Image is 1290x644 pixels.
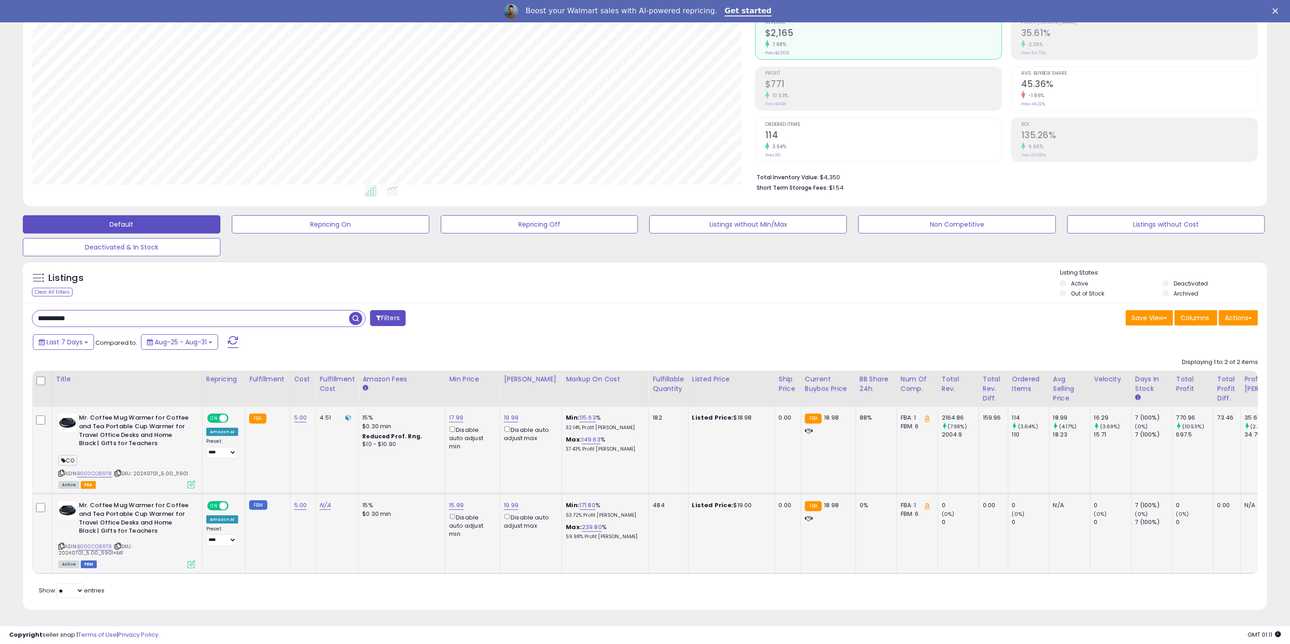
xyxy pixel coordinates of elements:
button: Listings without Min/Max [649,215,847,234]
div: $18.98 [692,414,768,422]
small: FBA [249,414,266,424]
div: 0.00 [779,414,794,422]
span: All listings currently available for purchase on Amazon [58,561,79,568]
p: 37.43% Profit [PERSON_NAME] [566,446,642,452]
small: FBM [249,500,267,510]
div: 7 (100%) [1135,431,1172,439]
div: 0 [1094,501,1131,509]
b: Min: [566,501,580,509]
div: 182 [653,414,681,422]
small: Prev: $2,005 [765,50,789,56]
div: % [566,436,642,452]
label: Out of Stock [1071,290,1104,297]
div: 0.00 [983,501,1001,509]
div: 15.71 [1094,431,1131,439]
small: (0%) [1135,510,1148,518]
span: | SKU: 20240701_5.00_11901 [114,470,188,477]
div: Current Buybox Price [805,374,852,394]
div: Fulfillment [249,374,286,384]
div: FBA: 1 [901,414,931,422]
label: Active [1071,280,1088,287]
b: Listed Price: [692,413,734,422]
small: (0%) [1012,510,1025,518]
span: Last 7 Days [47,338,83,347]
div: Fulfillable Quantity [653,374,684,394]
div: 484 [653,501,681,509]
div: 4.51 [319,414,351,422]
button: Aug-25 - Aug-31 [141,334,218,350]
b: Mr. Coffee Mug Warmer for Coffee and Tea Portable Cup Warmer for Travel Office Desks and Home Bla... [79,414,190,450]
small: (3.69%) [1100,423,1120,430]
button: Actions [1219,310,1258,326]
a: 5.00 [294,413,307,422]
div: Amazon AI [206,428,238,436]
div: 0 [1176,518,1213,526]
div: [PERSON_NAME] [504,374,558,384]
div: % [566,523,642,540]
label: Archived [1174,290,1199,297]
h2: $771 [765,79,1002,91]
h2: 135.26% [1021,130,1258,142]
div: Close [1273,8,1282,14]
button: Columns [1175,310,1217,326]
b: Listed Price: [692,501,734,509]
div: 7 (100%) [1135,518,1172,526]
span: FBM [81,561,97,568]
b: Total Inventory Value: [757,173,819,181]
small: Prev: 110 [765,152,781,158]
small: -1.86% [1025,92,1045,99]
small: Prev: 46.22% [1021,101,1045,107]
div: Velocity [1094,374,1128,384]
button: Non Competitive [858,215,1056,234]
li: $4,350 [757,171,1251,182]
button: Filters [370,310,406,326]
div: Markup on Cost [566,374,645,384]
b: Mr. Coffee Mug Warmer for Coffee and Tea Portable Cup Warmer for Travel Office Desks and Home Bla... [79,501,190,537]
small: 3.64% [769,143,787,150]
span: OFF [227,415,242,422]
button: Default [23,215,220,234]
div: $0.30 min [362,422,438,431]
div: 73.46 [1217,414,1234,422]
small: Prev: 34.79% [1021,50,1046,56]
label: Deactivated [1174,280,1208,287]
a: N/A [319,501,330,510]
div: Amazon Fees [362,374,441,384]
span: Aug-25 - Aug-31 [155,338,207,347]
span: Profit [765,71,1002,76]
small: (0%) [1135,423,1148,430]
div: Total Rev. [942,374,975,394]
button: Repricing Off [441,215,638,234]
small: 7.98% [769,41,787,48]
div: Preset: [206,438,238,458]
div: 697.5 [1176,431,1213,439]
strong: Copyright [9,630,42,639]
span: Ordered Items [765,122,1002,127]
div: 2004.9 [942,431,979,439]
div: BB Share 24h. [860,374,893,394]
div: 0.00 [779,501,794,509]
small: 2.36% [1025,41,1043,48]
div: Cost [294,374,312,384]
button: Deactivated & In Stock [23,238,220,256]
div: $0.30 min [362,510,438,518]
div: Num of Comp. [901,374,934,394]
div: Repricing [206,374,241,384]
small: Amazon Fees. [362,384,368,392]
div: 0% [860,501,890,509]
div: ASIN: [58,501,195,567]
div: N/A [1053,501,1083,509]
span: Avg. Buybox Share [1021,71,1258,76]
span: ROI [1021,122,1258,127]
div: Title [56,374,198,384]
small: (2.36%) [1251,423,1271,430]
small: 6.66% [1025,143,1044,150]
small: FBA [805,414,822,424]
p: 59.98% Profit [PERSON_NAME] [566,534,642,540]
div: Total Profit Diff. [1217,374,1237,403]
b: Min: [566,413,580,422]
a: 19.99 [504,413,518,422]
span: $1.54 [829,183,844,192]
span: Revenue [765,20,1002,25]
div: $10 - $10.90 [362,441,438,448]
